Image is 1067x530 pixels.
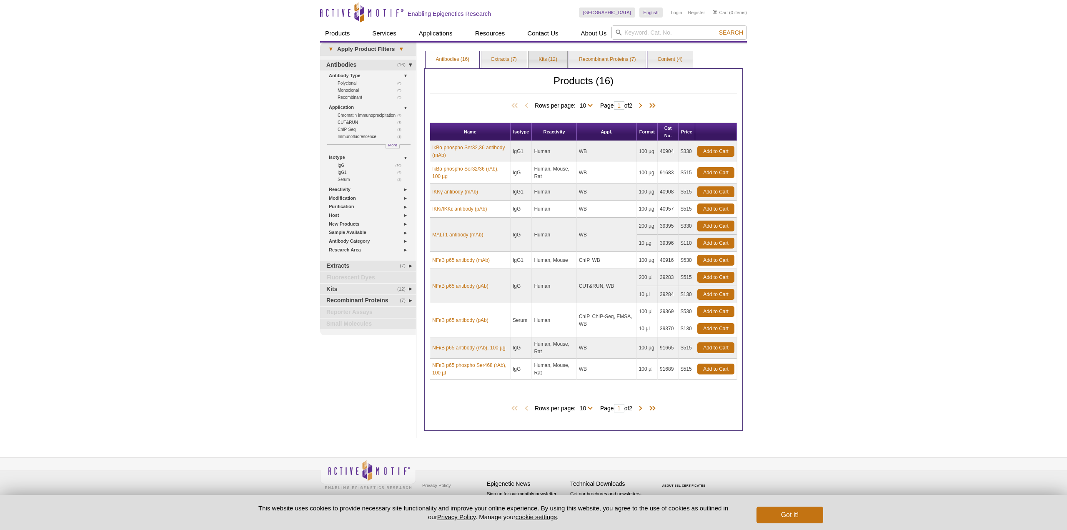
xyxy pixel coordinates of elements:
[400,295,410,306] span: (7)
[658,162,679,183] td: 91683
[487,480,566,487] h4: Epigenetic News
[532,218,576,252] td: Human
[420,479,453,492] a: Privacy Policy
[432,282,488,290] a: NFκB p65 antibody (pAb)
[697,272,734,283] a: Add to Cart
[697,342,734,353] a: Add to Cart
[338,126,406,133] a: (1)ChIP-Seq
[658,303,679,320] td: 39369
[329,246,411,254] a: Research Area
[637,337,658,359] td: 100 µg
[511,141,532,162] td: IgG1
[532,183,576,201] td: Human
[576,25,612,41] a: About Us
[338,80,406,87] a: (6)Polyclonal
[636,102,645,110] span: Next Page
[432,165,508,180] a: IκBα phospho Ser32/36 (rAb), 100 µg
[329,237,411,246] a: Antibody Category
[338,87,406,94] a: (5)Monoclonal
[397,176,406,183] span: (2)
[329,228,411,237] a: Sample Available
[522,102,531,110] span: Previous Page
[511,162,532,183] td: IgG
[637,235,658,252] td: 10 µg
[579,8,635,18] a: [GEOGRAPHIC_DATA]
[596,404,636,412] span: Page of
[648,51,693,68] a: Content (4)
[611,25,747,40] input: Keyword, Cat. No.
[320,25,355,41] a: Products
[320,43,416,56] a: ▾Apply Product Filters▾
[697,255,734,266] a: Add to Cart
[244,504,743,521] p: This website uses cookies to provide necessary site functionality and improve your online experie...
[511,359,532,380] td: IgG
[510,404,522,413] span: First Page
[629,102,632,109] span: 2
[658,337,679,359] td: 91665
[397,119,406,126] span: (1)
[329,153,411,162] a: Isotype
[511,269,532,303] td: IgG
[679,141,695,162] td: $330
[320,295,416,306] a: (7)Recombinant Proteins
[697,306,734,317] a: Add to Cart
[432,256,490,264] a: NFκB p65 antibody (mAb)
[679,359,695,380] td: $515
[577,252,637,269] td: ChIP, WB
[658,320,679,337] td: 39370
[658,183,679,201] td: 40908
[388,141,397,148] span: More
[679,252,695,269] td: $530
[637,123,658,141] th: Format
[532,359,576,380] td: Human, Mouse, Rat
[658,141,679,162] td: 40904
[637,286,658,303] td: 10 µl
[329,220,411,229] a: New Products
[679,183,695,201] td: $515
[395,45,408,53] span: ▾
[511,218,532,252] td: IgG
[596,101,636,110] span: Page of
[658,123,679,141] th: Cat No.
[516,513,557,520] button: cookie settings
[636,404,645,413] span: Next Page
[324,45,337,53] span: ▾
[397,133,406,140] span: (1)
[570,480,649,487] h4: Technical Downloads
[400,261,410,271] span: (7)
[397,112,406,119] span: (3)
[532,141,576,162] td: Human
[654,472,716,490] table: Click to Verify - This site chose Symantec SSL for secure e-commerce and confidential communicati...
[329,71,411,80] a: Antibody Type
[511,183,532,201] td: IgG1
[570,490,649,512] p: Get our brochures and newsletters, or request them by mail.
[426,51,479,68] a: Antibodies (16)
[716,29,746,36] button: Search
[637,269,658,286] td: 200 µl
[329,202,411,211] a: Purification
[510,102,522,110] span: First Page
[432,205,487,213] a: IKKi/IKKε antibody (pAb)
[329,103,411,112] a: Application
[697,167,734,178] a: Add to Cart
[511,123,532,141] th: Isotype
[320,272,416,283] a: Fluorescent Dyes
[511,201,532,218] td: IgG
[532,269,576,303] td: Human
[577,303,637,337] td: ChIP, ChIP-Seq, EMSA, WB
[679,286,695,303] td: $130
[645,102,657,110] span: Last Page
[532,162,576,183] td: Human, Mouse, Rat
[577,123,637,141] th: Appl.
[577,218,637,252] td: WB
[679,269,695,286] td: $515
[329,211,411,220] a: Host
[320,457,416,491] img: Active Motif,
[408,10,491,18] h2: Enabling Epigenetics Research
[713,10,728,15] a: Cart
[432,144,508,159] a: IκBα phospho Ser32,36 antibody (mAb)
[432,231,483,239] a: MALT1 antibody (mAb)
[756,507,823,523] button: Got it!
[662,484,706,487] a: ABOUT SSL CERTIFICATES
